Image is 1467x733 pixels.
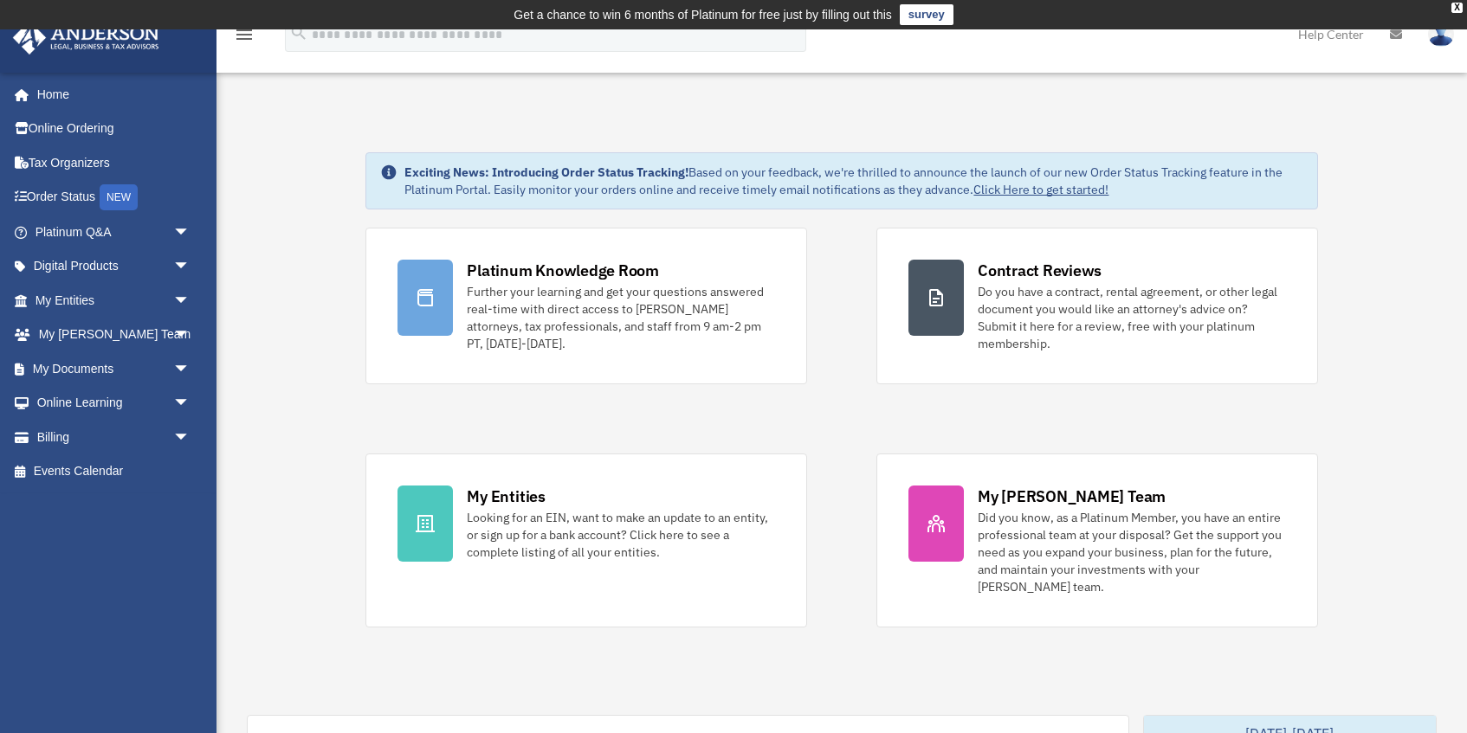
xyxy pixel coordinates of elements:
div: Contract Reviews [978,260,1102,281]
div: My [PERSON_NAME] Team [978,485,1166,507]
div: Looking for an EIN, want to make an update to an entity, or sign up for a bank account? Click her... [467,509,775,561]
span: arrow_drop_down [173,386,208,421]
img: User Pic [1428,22,1454,47]
strong: Exciting News: Introducing Order Status Tracking! [404,164,688,180]
span: arrow_drop_down [173,249,208,285]
a: Platinum Q&Aarrow_drop_down [12,215,216,249]
div: My Entities [467,485,545,507]
span: arrow_drop_down [173,283,208,318]
a: My [PERSON_NAME] Team Did you know, as a Platinum Member, you have an entire professional team at... [876,453,1318,627]
div: Based on your feedback, we're thrilled to announce the launch of our new Order Status Tracking fe... [404,164,1302,198]
i: search [289,23,308,42]
span: arrow_drop_down [173,318,208,353]
span: arrow_drop_down [173,420,208,455]
a: Click Here to get started! [973,182,1108,197]
div: Further your learning and get your questions answered real-time with direct access to [PERSON_NAM... [467,283,775,352]
span: arrow_drop_down [173,215,208,250]
a: menu [234,30,255,45]
div: Did you know, as a Platinum Member, you have an entire professional team at your disposal? Get th... [978,509,1286,595]
div: Do you have a contract, rental agreement, or other legal document you would like an attorney's ad... [978,283,1286,352]
div: Platinum Knowledge Room [467,260,659,281]
a: Online Ordering [12,112,216,146]
a: My Documentsarrow_drop_down [12,351,216,386]
div: Get a chance to win 6 months of Platinum for free just by filling out this [514,4,892,25]
a: survey [900,4,953,25]
div: NEW [100,184,138,210]
a: Platinum Knowledge Room Further your learning and get your questions answered real-time with dire... [365,228,807,384]
a: Online Learningarrow_drop_down [12,386,216,421]
a: My Entitiesarrow_drop_down [12,283,216,318]
div: close [1451,3,1463,13]
a: Home [12,77,208,112]
a: Tax Organizers [12,145,216,180]
a: My [PERSON_NAME] Teamarrow_drop_down [12,318,216,352]
img: Anderson Advisors Platinum Portal [8,21,165,55]
a: Events Calendar [12,454,216,489]
a: Contract Reviews Do you have a contract, rental agreement, or other legal document you would like... [876,228,1318,384]
a: My Entities Looking for an EIN, want to make an update to an entity, or sign up for a bank accoun... [365,453,807,627]
a: Digital Productsarrow_drop_down [12,249,216,284]
a: Billingarrow_drop_down [12,420,216,454]
a: Order StatusNEW [12,180,216,215]
i: menu [234,24,255,45]
span: arrow_drop_down [173,351,208,387]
